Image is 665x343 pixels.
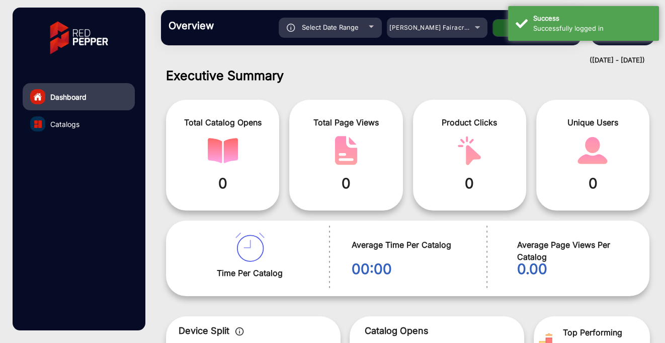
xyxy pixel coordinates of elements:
span: Average Time Per Catalog [352,239,481,251]
span: 0 [174,173,272,194]
img: catalog [577,136,608,165]
span: [PERSON_NAME] Fairacre Farms [389,24,489,31]
img: catalog [34,120,42,128]
img: catalog [208,136,238,165]
span: Total Catalog Opens [174,116,272,128]
span: Device Split [179,325,229,336]
span: 0 [421,173,519,194]
span: Catalogs [50,119,79,129]
div: Successfully logged in [533,24,651,34]
img: catalog [331,136,361,165]
span: Total Page Views [297,116,395,128]
h1: Executive Summary [166,68,650,83]
span: 0.00 [517,258,639,280]
span: Dashboard [50,92,87,102]
div: ([DATE] - [DATE]) [151,55,645,65]
img: icon [235,327,244,335]
div: Success [533,14,651,24]
p: Catalog Opens [365,324,509,337]
img: home [33,92,42,101]
span: Unique Users [544,116,642,128]
span: Select Date Range [302,23,359,31]
a: Dashboard [23,83,135,110]
h3: Overview [169,20,309,32]
span: 0 [297,173,395,194]
span: 0 [544,173,642,194]
button: Apply [492,19,573,37]
img: catalog [454,136,484,165]
span: Product Clicks [421,116,519,128]
img: icon [287,24,295,32]
img: vmg-logo [43,13,115,63]
img: catalog [235,233,265,262]
a: Catalogs [23,110,135,138]
span: 00:00 [352,258,481,280]
span: Average Page Views Per Catalog [517,239,639,263]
